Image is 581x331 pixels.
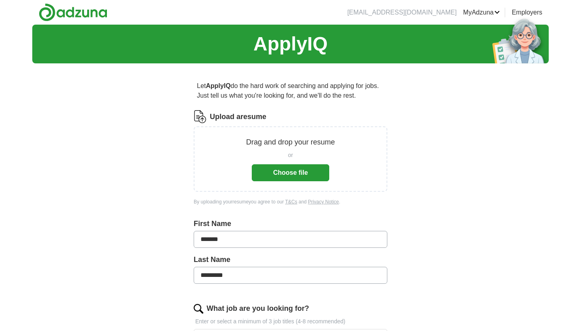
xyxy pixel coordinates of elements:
[194,254,387,265] label: Last Name
[39,3,107,21] img: Adzuna logo
[285,199,297,205] a: T&Cs
[210,111,266,122] label: Upload a resume
[253,29,328,59] h1: ApplyIQ
[347,8,457,17] li: [EMAIL_ADDRESS][DOMAIN_NAME]
[288,151,293,159] span: or
[194,198,387,205] div: By uploading your resume you agree to our and .
[512,8,542,17] a: Employers
[252,164,329,181] button: Choose file
[194,78,387,104] p: Let do the hard work of searching and applying for jobs. Just tell us what you're looking for, an...
[463,8,500,17] a: MyAdzuna
[206,82,230,89] strong: ApplyIQ
[194,110,207,123] img: CV Icon
[194,218,387,229] label: First Name
[308,199,339,205] a: Privacy Notice
[246,137,335,148] p: Drag and drop your resume
[207,303,309,314] label: What job are you looking for?
[194,304,203,314] img: search.png
[194,317,387,326] p: Enter or select a minimum of 3 job titles (4-8 recommended)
